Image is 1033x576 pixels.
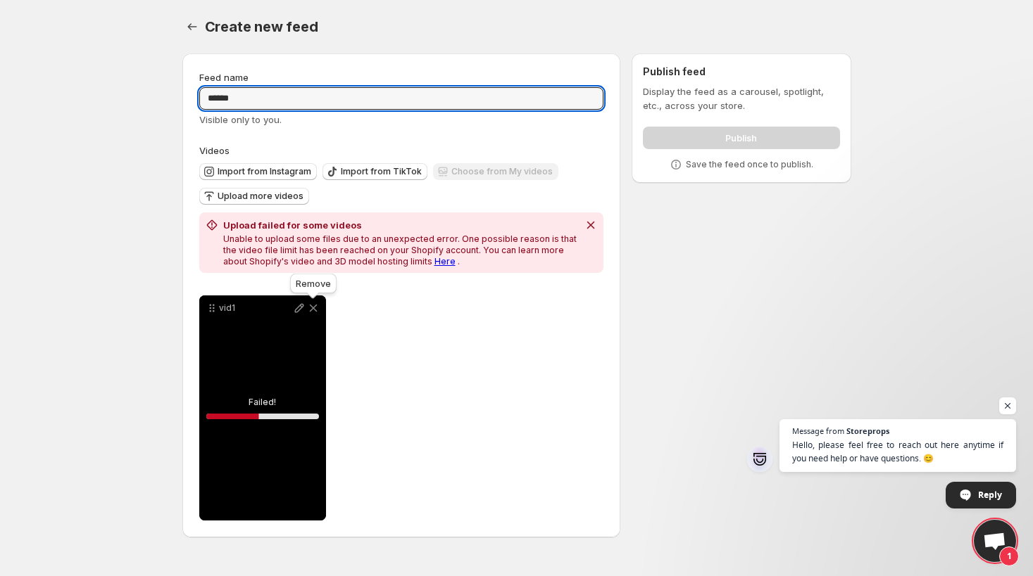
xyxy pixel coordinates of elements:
[643,65,839,79] h2: Publish feed
[974,520,1016,562] div: Open chat
[199,114,282,125] span: Visible only to you.
[999,546,1019,566] span: 1
[792,427,844,435] span: Message from
[219,302,292,314] p: vid1
[581,215,601,235] button: Dismiss notification
[341,166,422,177] span: Import from TikTok
[686,159,813,170] p: Save the feed once to publish.
[792,438,1003,465] span: Hello, please feel free to reach out here anytime if you need help or have questions. 😊
[434,256,456,267] a: Here
[199,295,326,520] div: vid1Failed!46.548031640172624%
[218,191,303,202] span: Upload more videos
[182,17,202,37] button: Settings
[643,84,839,113] p: Display the feed as a carousel, spotlight, etc., across your store.
[199,163,317,180] button: Import from Instagram
[205,18,318,35] span: Create new feed
[978,482,1002,507] span: Reply
[846,427,889,435] span: Storeprops
[223,218,579,232] h2: Upload failed for some videos
[199,72,249,83] span: Feed name
[218,166,311,177] span: Import from Instagram
[199,188,309,205] button: Upload more videos
[199,145,230,156] span: Videos
[323,163,427,180] button: Import from TikTok
[223,233,579,267] p: Unable to upload some files due to an unexpected error. One possible reason is that the video fil...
